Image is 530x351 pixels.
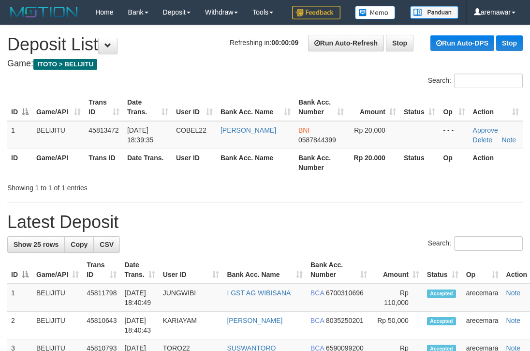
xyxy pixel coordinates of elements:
a: I GST AG WIBISANA [227,289,291,297]
a: CSV [93,236,120,253]
th: User ID [172,149,217,176]
td: BELIJITU [32,312,83,339]
a: Delete [473,136,492,144]
span: BCA [310,317,324,324]
th: Amount: activate to sort column ascending [371,256,423,284]
td: Rp 50,000 [371,312,423,339]
th: Bank Acc. Number [294,149,348,176]
span: Copy 0587844399 to clipboard [298,136,336,144]
span: Accepted [427,317,456,325]
a: Note [502,136,516,144]
td: arecemara [462,284,502,312]
img: Button%20Memo.svg [355,6,396,19]
th: Action [469,149,523,176]
input: Search: [454,74,523,88]
td: 45810643 [83,312,120,339]
a: Run Auto-DPS [430,35,494,51]
td: JUNGWIBI [159,284,223,312]
span: CSV [100,241,114,248]
span: BNI [298,126,309,134]
a: Approve [473,126,498,134]
input: Search: [454,236,523,251]
th: Bank Acc. Name: activate to sort column ascending [217,93,294,121]
a: Stop [386,35,413,51]
a: Note [506,289,521,297]
th: Amount: activate to sort column ascending [348,93,399,121]
th: Bank Acc. Name [217,149,294,176]
th: User ID: activate to sort column ascending [159,256,223,284]
td: Rp 110,000 [371,284,423,312]
td: BELIJITU [32,121,85,149]
span: Copy [71,241,88,248]
label: Search: [428,74,523,88]
th: Date Trans.: activate to sort column ascending [120,256,159,284]
td: [DATE] 18:40:43 [120,312,159,339]
th: Bank Acc. Number: activate to sort column ascending [294,93,348,121]
span: Accepted [427,290,456,298]
td: [DATE] 18:40:49 [120,284,159,312]
th: Game/API: activate to sort column ascending [32,256,83,284]
th: Bank Acc. Name: activate to sort column ascending [223,256,307,284]
td: 45811798 [83,284,120,312]
th: Trans ID: activate to sort column ascending [85,93,123,121]
th: Date Trans.: activate to sort column ascending [123,93,172,121]
span: ITOTO > BELIJITU [33,59,97,70]
a: [PERSON_NAME] [227,317,282,324]
th: Status: activate to sort column ascending [423,256,462,284]
span: COBEL22 [176,126,206,134]
th: Bank Acc. Number: activate to sort column ascending [307,256,371,284]
strong: 00:00:09 [271,39,298,46]
a: Copy [64,236,94,253]
span: Refreshing in: [230,39,298,46]
span: BCA [310,289,324,297]
th: ID [7,149,32,176]
img: MOTION_logo.png [7,5,81,19]
td: 1 [7,121,32,149]
td: BELIJITU [32,284,83,312]
h1: Latest Deposit [7,213,523,232]
span: Copy 6700310696 to clipboard [326,289,364,297]
th: Action: activate to sort column ascending [469,93,523,121]
td: arecemara [462,312,502,339]
label: Search: [428,236,523,251]
th: User ID: activate to sort column ascending [172,93,217,121]
a: Show 25 rows [7,236,65,253]
h4: Game: [7,59,523,69]
th: Op: activate to sort column ascending [462,256,502,284]
th: Game/API: activate to sort column ascending [32,93,85,121]
span: Copy 8035250201 to clipboard [326,317,364,324]
img: Feedback.jpg [292,6,340,19]
th: Op [439,149,469,176]
th: Op: activate to sort column ascending [439,93,469,121]
div: Showing 1 to 1 of 1 entries [7,179,214,193]
span: Rp 20,000 [354,126,385,134]
a: Note [506,317,521,324]
th: Game/API [32,149,85,176]
span: [DATE] 18:39:35 [127,126,154,144]
span: Show 25 rows [14,241,59,248]
img: panduan.png [410,6,458,19]
td: 1 [7,284,32,312]
th: Status [400,149,440,176]
a: Stop [496,35,523,51]
th: Trans ID: activate to sort column ascending [83,256,120,284]
th: ID: activate to sort column descending [7,93,32,121]
h1: Deposit List [7,35,523,54]
a: [PERSON_NAME] [221,126,276,134]
th: Trans ID [85,149,123,176]
th: Date Trans. [123,149,172,176]
a: Run Auto-Refresh [308,35,384,51]
span: 45813472 [88,126,118,134]
th: Status: activate to sort column ascending [400,93,440,121]
td: KARIAYAM [159,312,223,339]
td: - - - [439,121,469,149]
th: Rp 20.000 [348,149,399,176]
th: ID: activate to sort column descending [7,256,32,284]
td: 2 [7,312,32,339]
